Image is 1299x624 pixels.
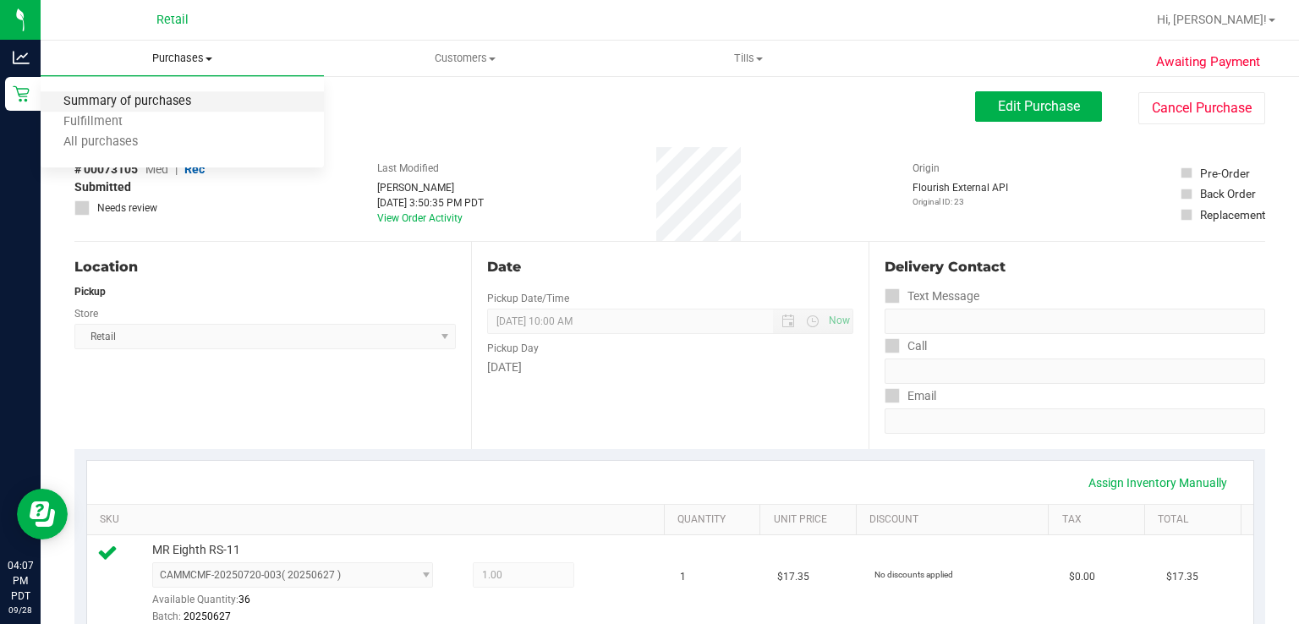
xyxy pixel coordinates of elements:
a: Total [1158,513,1234,527]
div: Delivery Contact [885,257,1265,277]
span: Hi, [PERSON_NAME]! [1157,13,1267,26]
span: | [175,162,178,176]
span: Batch: [152,610,181,622]
label: Last Modified [377,161,439,176]
span: Needs review [97,200,157,216]
label: Pickup Date/Time [487,291,569,306]
label: Call [885,334,927,359]
button: Cancel Purchase [1138,92,1265,124]
span: No discounts applied [874,570,953,579]
label: Text Message [885,284,979,309]
span: Summary of purchases [41,95,214,109]
span: $17.35 [1166,569,1198,585]
p: Original ID: 23 [913,195,1008,208]
p: 09/28 [8,604,33,616]
span: Submitted [74,178,131,196]
label: Pickup Day [487,341,539,356]
label: Store [74,306,98,321]
button: Edit Purchase [975,91,1102,122]
span: Med [145,162,168,176]
span: $17.35 [777,569,809,585]
div: Available Quantity: [152,588,447,621]
label: Origin [913,161,940,176]
span: Awaiting Payment [1156,52,1260,72]
inline-svg: Retail [13,85,30,102]
a: View Order Activity [377,212,463,224]
span: 36 [238,594,250,605]
span: # 00073105 [74,161,138,178]
input: Format: (999) 999-9999 [885,359,1265,384]
span: 1 [680,569,686,585]
a: Tills [607,41,891,76]
inline-svg: Analytics [13,49,30,66]
div: Back Order [1200,185,1256,202]
span: Edit Purchase [998,98,1080,114]
div: Flourish External API [913,180,1008,208]
a: Unit Price [774,513,850,527]
span: Tills [608,51,890,66]
span: Purchases [41,51,324,66]
span: Retail [156,13,189,27]
div: [DATE] 3:50:35 PM PDT [377,195,484,211]
a: Quantity [677,513,754,527]
a: Discount [869,513,1042,527]
strong: Pickup [74,286,106,298]
span: All purchases [41,135,161,150]
span: Rec [184,162,205,176]
a: Assign Inventory Manually [1077,468,1238,497]
span: $0.00 [1069,569,1095,585]
input: Format: (999) 999-9999 [885,309,1265,334]
a: Tax [1062,513,1138,527]
div: Date [487,257,852,277]
div: [PERSON_NAME] [377,180,484,195]
a: Customers [324,41,607,76]
a: Purchases Summary of purchases Fulfillment All purchases [41,41,324,76]
span: 20250627 [184,610,231,622]
div: [DATE] [487,359,852,376]
span: MR Eighth RS-11 [152,542,240,558]
span: Fulfillment [41,115,145,129]
span: Customers [325,51,606,66]
div: Pre-Order [1200,165,1250,182]
label: Email [885,384,936,408]
iframe: Resource center [17,489,68,539]
div: Replacement [1200,206,1265,223]
div: Location [74,257,456,277]
a: SKU [100,513,657,527]
p: 04:07 PM PDT [8,558,33,604]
